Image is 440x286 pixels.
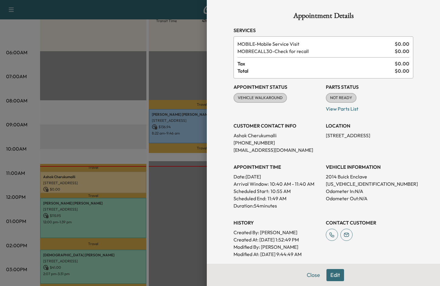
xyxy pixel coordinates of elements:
[237,40,392,48] span: Mobile Service Visit
[237,67,395,75] span: Total
[234,95,286,101] span: VEHICLE WALKAROUND
[326,188,413,195] p: Odometer In: N/A
[234,236,321,243] p: Created At : [DATE] 1:52:49 PM
[234,12,413,22] h1: Appointment Details
[326,132,413,139] p: [STREET_ADDRESS]
[234,27,413,34] h3: Services
[237,48,392,55] span: Check for recall
[326,95,356,101] span: NOT READY
[395,48,409,55] span: $ 0.00
[234,122,321,129] h3: CUSTOMER CONTACT INFO
[326,122,413,129] h3: LOCATION
[234,132,321,139] p: Ashok Cherukumalli
[303,269,324,281] button: Close
[326,195,413,202] p: Odometer Out: N/A
[326,173,413,180] p: 2014 Buick Enclave
[234,188,269,195] p: Scheduled Start:
[234,202,321,209] p: Duration: 54 minutes
[326,219,413,226] h3: CONTACT CUSTOMER
[326,180,413,188] p: [US_VEHICLE_IDENTIFICATION_NUMBER]
[234,229,321,236] p: Created By : [PERSON_NAME]
[234,180,321,188] p: Arrival Window:
[395,40,409,48] span: $ 0.00
[237,60,395,67] span: Tax
[234,139,321,146] p: [PHONE_NUMBER]
[395,67,409,75] span: $ 0.00
[234,83,321,91] h3: Appointment Status
[270,180,314,188] span: 10:40 AM - 11:40 AM
[234,173,321,180] p: Date: [DATE]
[234,219,321,226] h3: History
[234,163,321,171] h3: APPOINTMENT TIME
[234,243,321,251] p: Modified By : [PERSON_NAME]
[326,269,344,281] button: Edit
[326,103,413,112] p: View Parts List
[234,251,321,258] p: Modified At : [DATE] 9:44:49 AM
[271,188,291,195] p: 10:55 AM
[234,146,321,154] p: [EMAIL_ADDRESS][DOMAIN_NAME]
[268,195,286,202] p: 11:49 AM
[326,83,413,91] h3: Parts Status
[234,195,266,202] p: Scheduled End:
[395,60,409,67] span: $ 0.00
[326,163,413,171] h3: VEHICLE INFORMATION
